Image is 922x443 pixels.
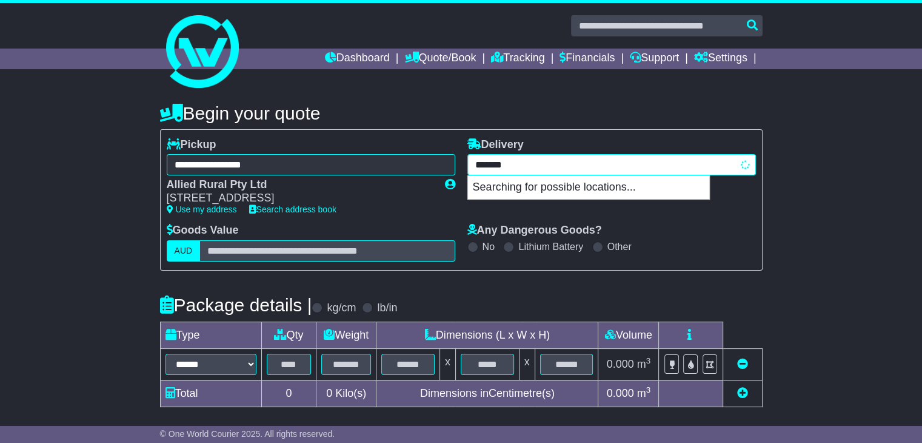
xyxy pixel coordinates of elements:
a: Tracking [491,49,544,69]
label: Goods Value [167,224,239,237]
label: Other [607,241,632,252]
a: Remove this item [737,358,748,370]
label: Any Dangerous Goods? [467,224,602,237]
span: 0.000 [607,387,634,399]
td: Dimensions in Centimetre(s) [376,380,598,407]
sup: 3 [646,356,651,365]
span: m [637,387,651,399]
span: 0.000 [607,358,634,370]
a: Settings [694,49,747,69]
a: Search address book [249,205,336,214]
td: x [439,348,455,380]
a: Use my address [167,205,237,214]
div: [STREET_ADDRESS] [167,192,433,205]
a: Support [630,49,679,69]
td: x [519,348,535,380]
label: lb/in [377,302,397,315]
typeahead: Please provide city [467,154,756,175]
p: Searching for possible locations... [468,176,709,199]
span: 0 [326,387,332,399]
sup: 3 [646,385,651,394]
label: kg/cm [327,302,356,315]
label: Delivery [467,138,524,152]
span: m [637,358,651,370]
label: No [483,241,495,252]
td: Type [160,322,261,348]
h4: Begin your quote [160,103,763,123]
span: © One World Courier 2025. All rights reserved. [160,429,335,439]
a: Quote/Book [404,49,476,69]
td: Total [160,380,261,407]
label: Lithium Battery [518,241,583,252]
a: Dashboard [325,49,390,69]
a: Financials [560,49,615,69]
td: Qty [261,322,316,348]
a: Add new item [737,387,748,399]
div: Allied Rural Pty Ltd [167,178,433,192]
td: 0 [261,380,316,407]
label: Pickup [167,138,216,152]
td: Dimensions (L x W x H) [376,322,598,348]
td: Weight [316,322,376,348]
td: Volume [598,322,659,348]
td: Kilo(s) [316,380,376,407]
label: AUD [167,240,201,262]
h4: Package details | [160,295,312,315]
